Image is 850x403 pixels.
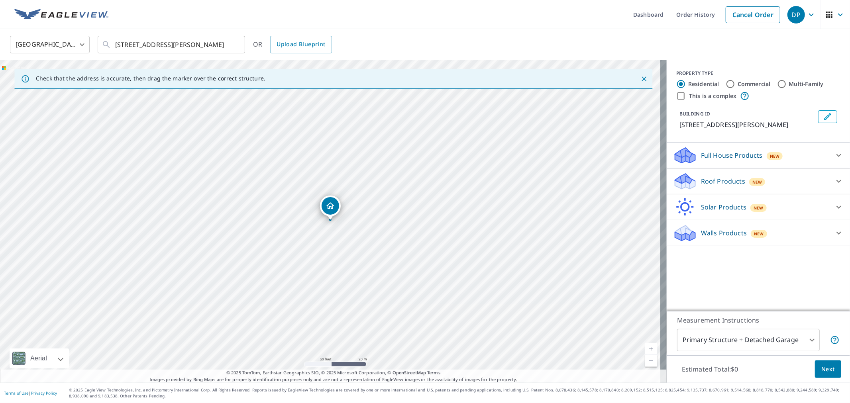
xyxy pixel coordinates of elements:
a: Cancel Order [726,6,780,23]
p: Walls Products [701,228,747,238]
div: PROPERTY TYPE [676,70,840,77]
span: New [752,179,762,185]
div: Primary Structure + Detached Garage [677,329,820,351]
input: Search by address or latitude-longitude [115,33,229,56]
a: Privacy Policy [31,390,57,396]
a: Current Level 19, Zoom Out [645,355,657,367]
a: OpenStreetMap [393,370,426,376]
span: New [754,231,764,237]
span: New [770,153,780,159]
p: Measurement Instructions [677,315,840,325]
button: Next [815,360,841,378]
div: Solar ProductsNew [673,198,844,217]
a: Terms of Use [4,390,29,396]
div: Roof ProductsNew [673,172,844,191]
p: Solar Products [701,202,746,212]
div: [GEOGRAPHIC_DATA] [10,33,90,56]
label: Commercial [738,80,771,88]
span: Upload Blueprint [277,39,325,49]
label: Multi-Family [789,80,824,88]
div: DP [787,6,805,23]
p: [STREET_ADDRESS][PERSON_NAME] [679,120,815,129]
p: Roof Products [701,176,745,186]
span: Next [821,364,835,374]
div: Full House ProductsNew [673,146,844,165]
p: © 2025 Eagle View Technologies, Inc. and Pictometry International Corp. All Rights Reserved. Repo... [69,387,846,399]
span: Your report will include the primary structure and a detached garage if one exists. [830,335,840,345]
div: OR [253,36,332,53]
a: Terms [427,370,440,376]
div: Dropped pin, building 1, Residential property, 6 N Chestnut Ave Whiting, NJ 08759 [320,196,341,220]
label: Residential [688,80,719,88]
span: © 2025 TomTom, Earthstar Geographics SIO, © 2025 Microsoft Corporation, © [226,370,440,376]
button: Close [639,74,649,84]
div: Aerial [10,348,69,368]
p: Estimated Total: $0 [675,360,745,378]
p: Full House Products [701,151,763,160]
div: Aerial [28,348,49,368]
div: Walls ProductsNew [673,223,844,243]
p: BUILDING ID [679,110,710,117]
label: This is a complex [689,92,737,100]
p: Check that the address is accurate, then drag the marker over the correct structure. [36,75,265,82]
p: | [4,391,57,395]
a: Current Level 19, Zoom In [645,343,657,355]
img: EV Logo [14,9,108,21]
button: Edit building 1 [818,110,837,123]
a: Upload Blueprint [270,36,332,53]
span: New [754,205,764,211]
